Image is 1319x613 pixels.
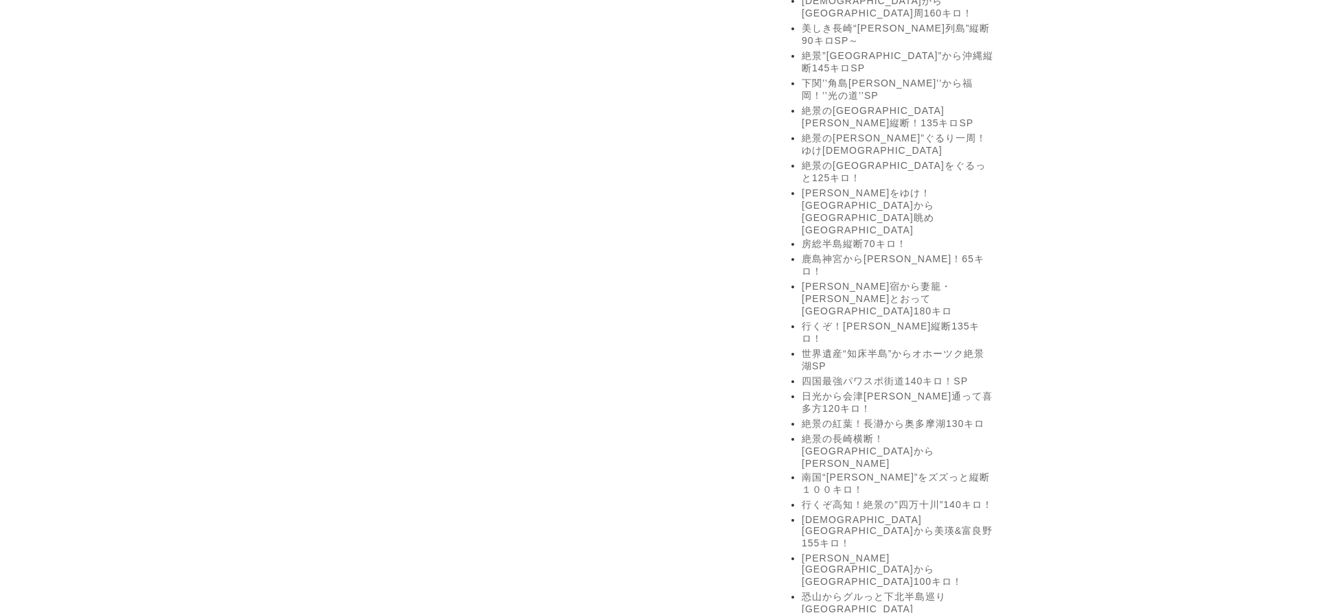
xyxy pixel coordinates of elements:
[802,472,994,496] a: 南国“[PERSON_NAME]”をズズっと縦断１００キロ！
[802,187,994,235] a: [PERSON_NAME]をゆけ！[GEOGRAPHIC_DATA]から[GEOGRAPHIC_DATA]眺め[GEOGRAPHIC_DATA]
[802,160,994,185] a: 絶景の[GEOGRAPHIC_DATA]をぐるっと125キロ！
[802,321,994,345] a: 行くぞ！[PERSON_NAME]縦断135キロ！
[802,433,994,469] a: 絶景の長崎横断！[GEOGRAPHIC_DATA]から[PERSON_NAME]
[802,418,994,430] a: 絶景の紅葉！長瀞から奥多摩湖130キロ
[802,514,994,550] a: [DEMOGRAPHIC_DATA][GEOGRAPHIC_DATA]から美瑛&富良野155キロ！
[802,391,994,415] a: 日光から会津[PERSON_NAME]通って喜多方120キロ！
[802,105,994,130] a: 絶景の[GEOGRAPHIC_DATA][PERSON_NAME]縦断！135キロSP
[802,281,994,318] a: [PERSON_NAME]宿から妻籠・[PERSON_NAME]とおって[GEOGRAPHIC_DATA]180キロ
[802,50,994,75] a: 絶景”[GEOGRAPHIC_DATA]”から沖縄縦断145キロSP
[802,348,994,373] a: 世界遺産“知床半島”からオホーツク絶景湖SP
[802,253,994,278] a: 鹿島神宮から[PERSON_NAME]！65キロ！
[802,499,994,511] a: 行くぞ高知！絶景の”四万十川”140キロ！
[802,132,994,157] a: 絶景の[PERSON_NAME]”ぐるり一周！ゆけ[DEMOGRAPHIC_DATA]
[802,23,994,47] a: 美しき長崎“[PERSON_NAME]列島”縦断90キロSP～
[802,78,994,102] a: 下関’’角島[PERSON_NAME]’’から福岡！’’光の道’’SP
[802,375,994,388] a: 四国最強パワスポ街道140キロ！SP
[802,238,994,251] a: 房総半島縦断70キロ！
[802,553,994,588] a: [PERSON_NAME][GEOGRAPHIC_DATA]から[GEOGRAPHIC_DATA]100キロ！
